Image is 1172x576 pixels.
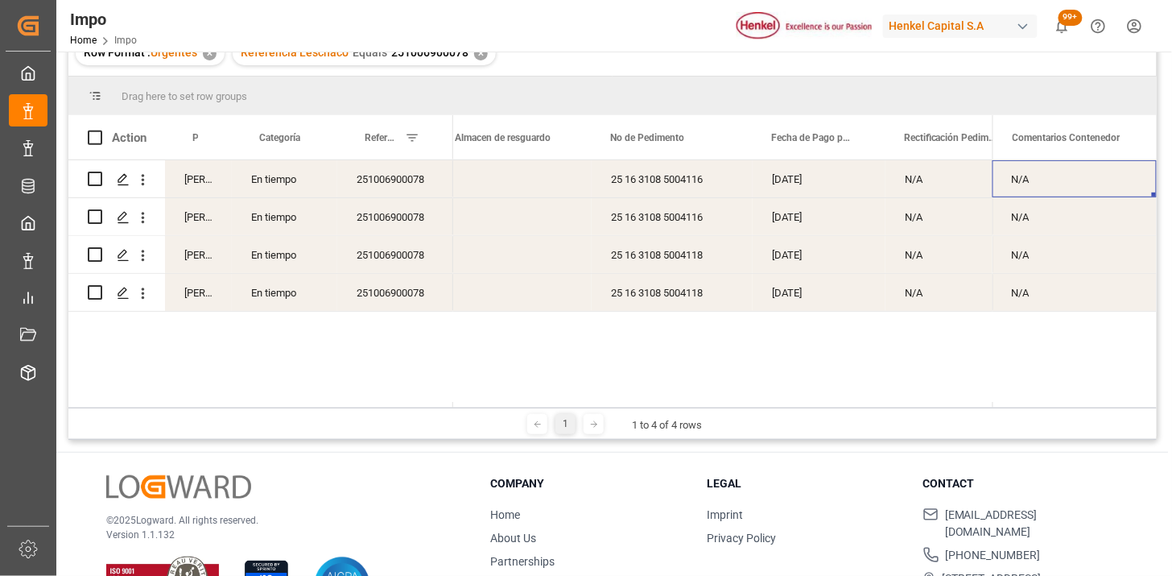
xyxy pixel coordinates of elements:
div: [DATE] [753,160,885,197]
div: Press SPACE to select this row. [68,160,453,198]
span: Referencia Leschaco [365,132,398,143]
div: 251006900078 [337,274,453,311]
span: Persona responsable de seguimiento [192,132,198,143]
span: Referencia Leschaco [241,46,349,59]
span: Categoría [259,132,300,143]
div: 25 16 3108 5004118 [592,274,753,311]
span: No de Pedimento [610,132,684,143]
div: En tiempo [232,160,337,197]
div: 251006900078 [337,198,453,235]
a: Privacy Policy [707,532,776,545]
div: Henkel Capital S.A [883,15,1038,38]
button: Henkel Capital S.A [883,10,1044,41]
div: Impo [70,7,137,31]
div: N/A [992,160,1157,197]
p: © 2025 Logward. All rights reserved. [106,513,451,528]
div: Press SPACE to select this row. [68,236,453,274]
a: Home [70,35,97,46]
button: show 100 new notifications [1044,8,1080,44]
div: Press SPACE to select this row. [68,274,453,312]
a: Imprint [707,508,743,521]
div: 251006900078 [337,236,453,273]
div: N/A [992,236,1157,273]
span: Equals [353,46,387,59]
span: 99+ [1059,10,1083,26]
div: 251006900078 [337,160,453,197]
span: [PHONE_NUMBER] [946,547,1041,564]
div: 25 16 3108 5004116 [592,198,753,235]
div: [DATE] [753,236,885,273]
div: [DATE] [753,198,885,235]
div: 1 to 4 of 4 rows [632,417,702,433]
div: 25 16 3108 5004118 [592,236,753,273]
h3: Company [491,475,687,492]
span: Urgentes [151,46,197,59]
div: Action [112,131,146,145]
a: About Us [491,532,537,545]
div: [PERSON_NAME] [165,274,232,311]
img: Logward Logo [106,475,251,499]
h3: Legal [707,475,902,492]
h3: Contact [923,475,1119,492]
span: Row Format : [84,46,151,59]
span: [EMAIL_ADDRESS][DOMAIN_NAME] [945,507,1119,541]
div: N/A [885,198,1035,235]
span: Rectificación Pedimento [904,132,1001,143]
span: Comentarios Contenedor [1013,132,1120,143]
div: N/A [885,274,1035,311]
span: 251006900078 [391,46,468,59]
div: ✕ [474,47,488,60]
span: Drag here to set row groups [122,90,247,102]
p: Version 1.1.132 [106,528,451,542]
div: Press SPACE to select this row. [68,198,453,236]
a: Partnerships [491,555,555,568]
div: [PERSON_NAME] [165,160,232,197]
div: Press SPACE to select this row. [992,236,1157,274]
div: ✕ [203,47,217,60]
div: Press SPACE to select this row. [992,160,1157,198]
span: Almacen de resguardo [455,132,551,143]
div: En tiempo [232,198,337,235]
div: Press SPACE to select this row. [992,274,1157,312]
div: N/A [992,198,1157,235]
div: N/A [992,274,1157,311]
div: [DATE] [753,274,885,311]
div: En tiempo [232,274,337,311]
img: Henkel%20logo.jpg_1689854090.jpg [737,12,872,40]
div: 25 16 3108 5004116 [592,160,753,197]
div: [PERSON_NAME] [165,198,232,235]
div: [PERSON_NAME] [165,236,232,273]
div: Press SPACE to select this row. [992,198,1157,236]
button: Help Center [1080,8,1116,44]
div: En tiempo [232,236,337,273]
div: 1 [555,414,576,434]
div: N/A [885,236,1035,273]
a: Home [491,508,521,521]
span: Fecha de Pago pedimento [771,132,851,143]
div: N/A [885,160,1035,197]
